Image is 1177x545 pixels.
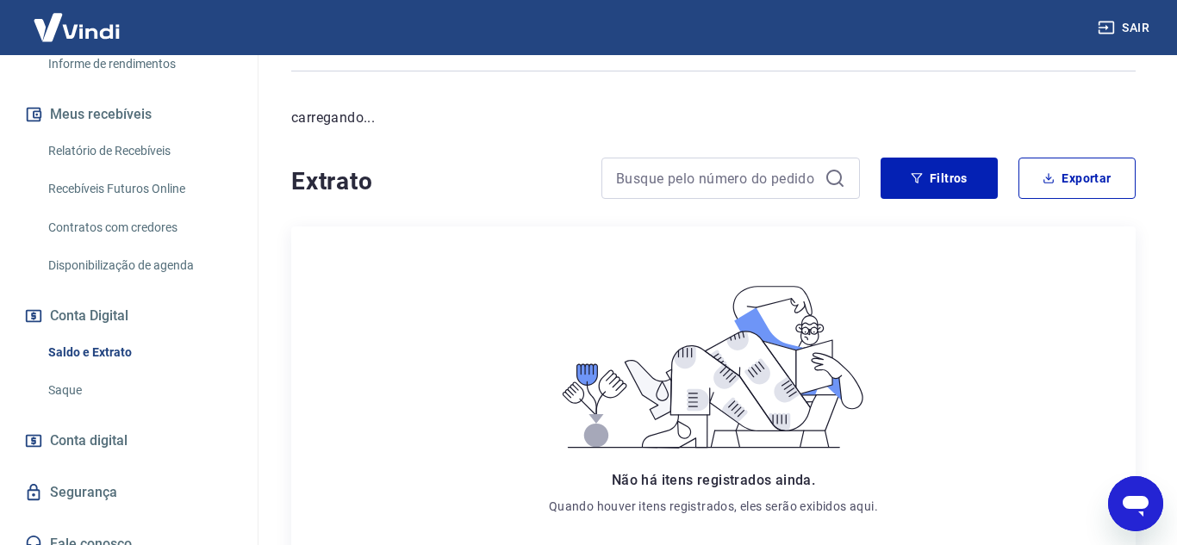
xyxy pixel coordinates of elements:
p: Quando houver itens registrados, eles serão exibidos aqui. [549,498,878,515]
button: Sair [1094,12,1156,44]
p: carregando... [291,108,1136,128]
img: Vindi [21,1,133,53]
a: Relatório de Recebíveis [41,133,237,169]
a: Informe de rendimentos [41,46,237,82]
a: Recebíveis Futuros Online [41,171,237,207]
span: Conta digital [50,429,128,453]
a: Saque [41,373,237,408]
a: Segurança [21,474,237,511]
span: Não há itens registrados ainda. [612,472,815,488]
iframe: Botão para abrir a janela de mensagens [1108,476,1163,531]
a: Conta digital [21,422,237,460]
a: Contratos com credores [41,210,237,245]
button: Filtros [881,158,998,199]
button: Meus recebíveis [21,96,237,133]
button: Exportar [1018,158,1136,199]
a: Saldo e Extrato [41,335,237,370]
input: Busque pelo número do pedido [616,165,818,191]
button: Conta Digital [21,297,237,335]
h4: Extrato [291,164,581,199]
a: Disponibilização de agenda [41,248,237,283]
